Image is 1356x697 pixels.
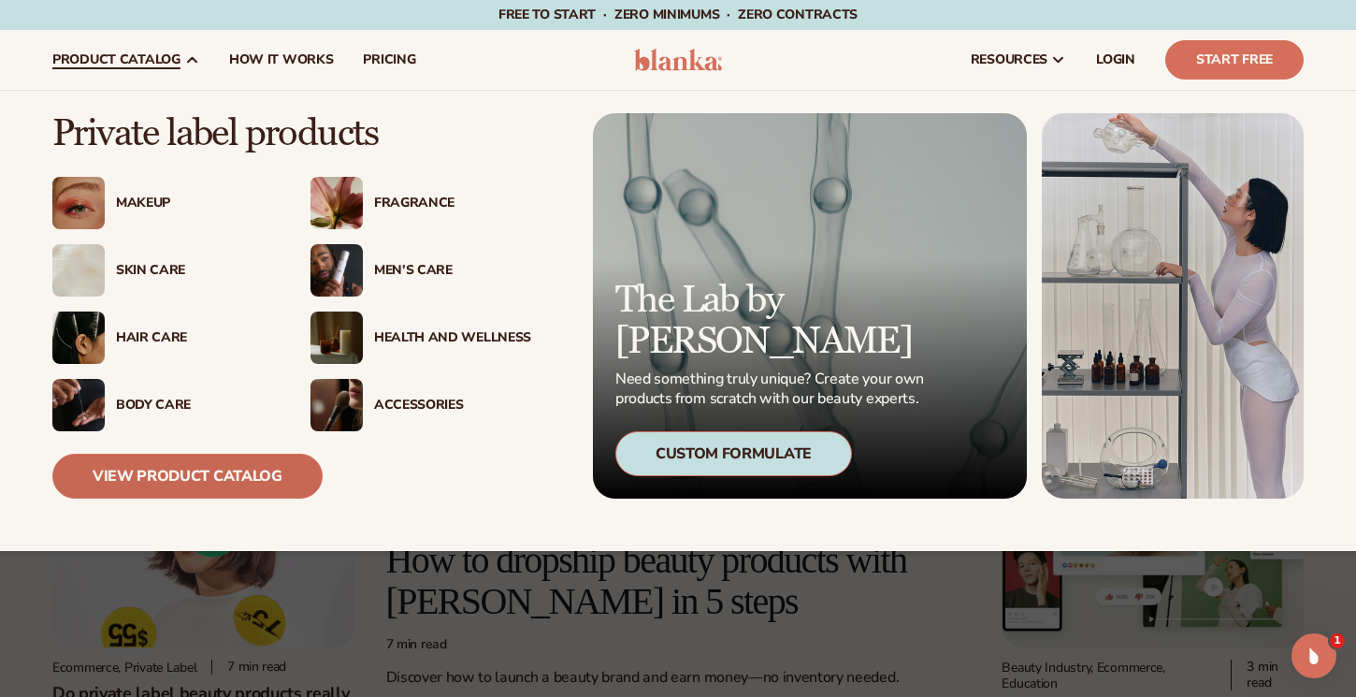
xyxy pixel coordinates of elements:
p: Private label products [52,113,531,154]
a: Pink blooming flower. Fragrance [310,177,531,229]
div: Hair Care [116,330,273,346]
img: Candles and incense on table. [310,312,363,364]
div: Skin Care [116,263,273,279]
a: How It Works [214,30,349,90]
img: Pink blooming flower. [310,177,363,229]
img: Female with glitter eye makeup. [52,177,105,229]
a: Female with makeup brush. Accessories [310,379,531,431]
a: Female with glitter eye makeup. Makeup [52,177,273,229]
div: Men’s Care [374,263,531,279]
span: How It Works [229,52,334,67]
div: Body Care [116,398,273,414]
span: LOGIN [1096,52,1135,67]
img: logo [634,49,723,71]
img: Female with makeup brush. [310,379,363,431]
img: Cream moisturizer swatch. [52,244,105,297]
span: resources [971,52,1047,67]
a: Start Free [1165,40,1304,80]
div: Fragrance [374,196,531,211]
div: Health And Wellness [374,330,531,346]
a: Cream moisturizer swatch. Skin Care [52,244,273,297]
span: product catalog [52,52,180,67]
p: The Lab by [PERSON_NAME] [615,280,930,362]
a: LOGIN [1081,30,1150,90]
a: pricing [348,30,430,90]
a: Male holding moisturizer bottle. Men’s Care [310,244,531,297]
a: View Product Catalog [52,454,323,499]
div: Makeup [116,196,273,211]
span: pricing [363,52,415,67]
img: Female in lab with equipment. [1042,113,1304,499]
span: Free to start · ZERO minimums · ZERO contracts [498,6,858,23]
div: Accessories [374,398,531,414]
a: product catalog [37,30,214,90]
img: Female hair pulled back with clips. [52,312,105,364]
a: Candles and incense on table. Health And Wellness [310,312,531,364]
a: Male hand applying moisturizer. Body Care [52,379,273,431]
img: Male hand applying moisturizer. [52,379,105,431]
span: 1 [1330,633,1345,648]
iframe: Intercom live chat [1291,633,1336,678]
img: Male holding moisturizer bottle. [310,244,363,297]
div: Custom Formulate [615,431,852,476]
a: Female hair pulled back with clips. Hair Care [52,312,273,364]
a: resources [956,30,1081,90]
a: Microscopic product formula. The Lab by [PERSON_NAME] Need something truly unique? Create your ow... [593,113,1027,499]
p: Need something truly unique? Create your own products from scratch with our beauty experts. [615,370,930,409]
